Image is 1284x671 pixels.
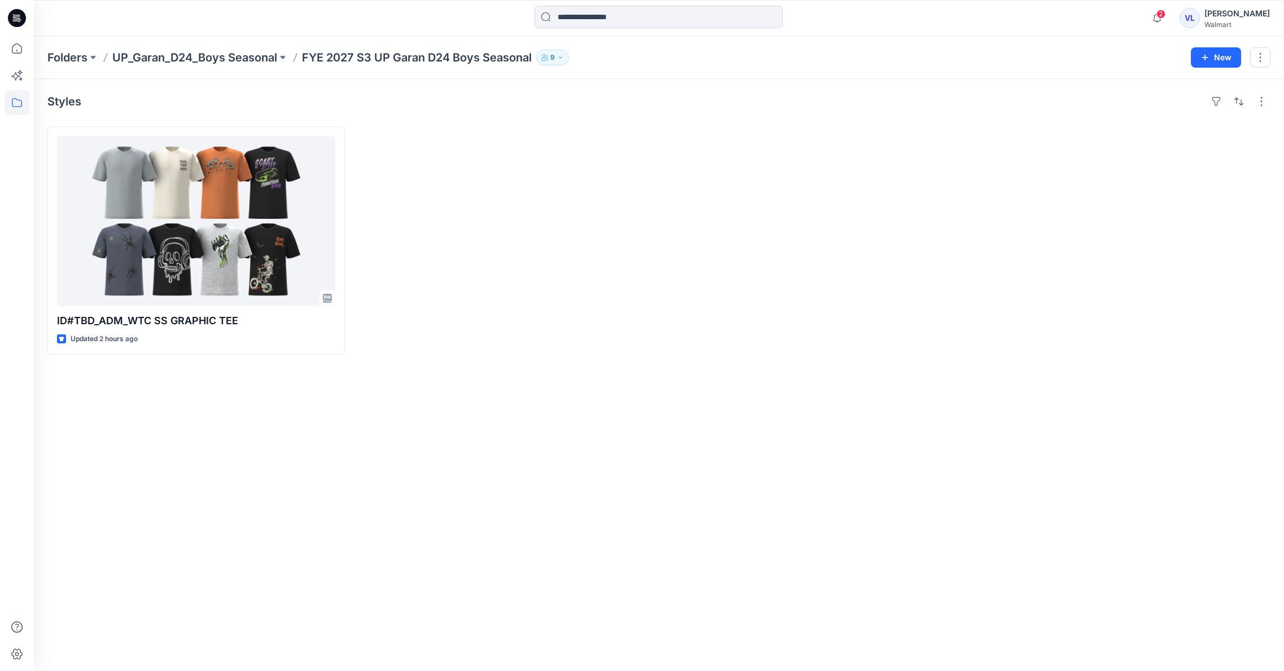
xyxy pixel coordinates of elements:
[112,50,277,65] a: UP_Garan_D24_Boys Seasonal
[1156,10,1165,19] span: 2
[1180,8,1200,28] div: VL
[57,136,335,306] a: ID#TBD_ADM_WTC SS GRAPHIC TEE
[536,50,569,65] button: 9
[1191,47,1241,68] button: New
[47,50,87,65] a: Folders
[57,313,335,329] p: ID#TBD_ADM_WTC SS GRAPHIC TEE
[71,333,138,345] p: Updated 2 hours ago
[302,50,532,65] p: FYE 2027 S3 UP Garan D24 Boys Seasonal
[550,51,555,64] p: 9
[1204,20,1270,29] div: Walmart
[47,95,81,108] h4: Styles
[1204,7,1270,20] div: [PERSON_NAME]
